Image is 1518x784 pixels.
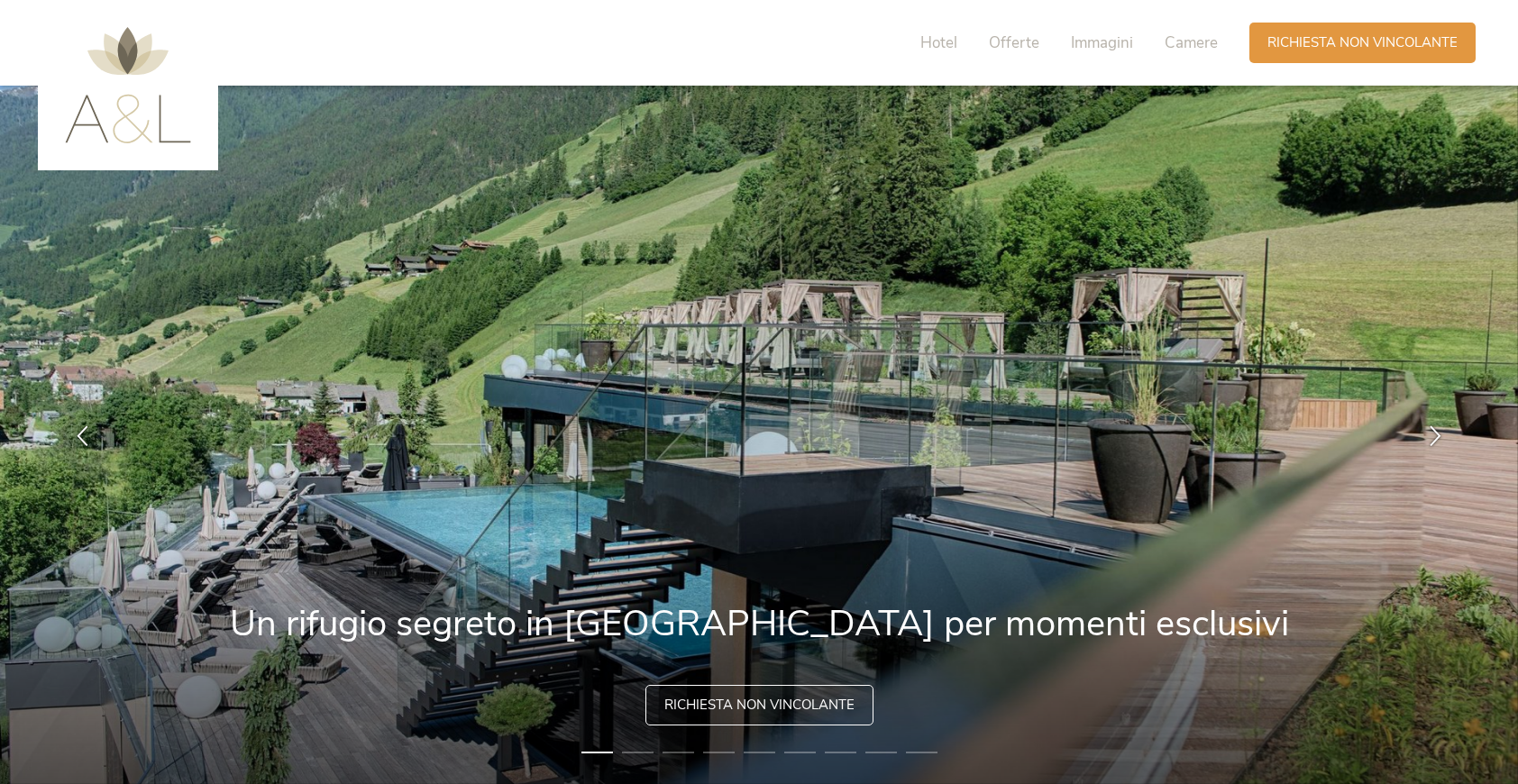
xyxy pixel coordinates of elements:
span: Camere [1165,32,1218,53]
img: AMONTI & LUNARIS Wellnessresort [65,27,191,143]
span: Richiesta non vincolante [1267,33,1458,52]
span: Richiesta non vincolante [664,696,855,715]
span: Immagini [1071,32,1133,53]
span: Offerte [989,32,1039,53]
span: Hotel [920,32,957,53]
